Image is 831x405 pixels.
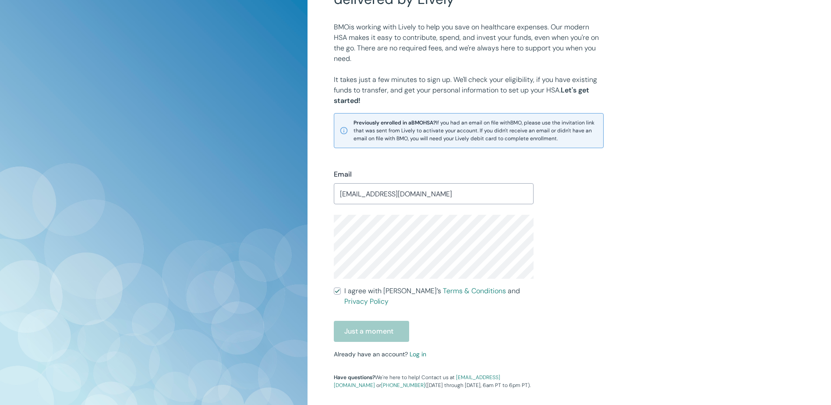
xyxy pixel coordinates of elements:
span: I agree with [PERSON_NAME]’s and [344,286,534,307]
strong: Previously enrolled in a BMO HSA? [354,119,436,126]
p: BMO is working with Lively to help you save on healthcare expenses. Our modern HSA makes it easy ... [334,22,604,64]
label: Email [334,169,352,180]
span: If you had an email on file with BMO , please use the invitation link that was sent from Lively t... [354,119,598,142]
p: It takes just a few minutes to sign up. We'll check your eligibility, if you have existing funds ... [334,75,604,106]
a: [PHONE_NUMBER] [381,382,425,389]
a: Log in [410,350,426,358]
a: Privacy Policy [344,297,389,306]
strong: Have questions? [334,374,375,381]
small: Already have an account? [334,350,426,358]
p: We're here to help! Contact us at or ([DATE] through [DATE], 6am PT to 6pm PT). [334,373,534,389]
a: Terms & Conditions [443,286,506,295]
